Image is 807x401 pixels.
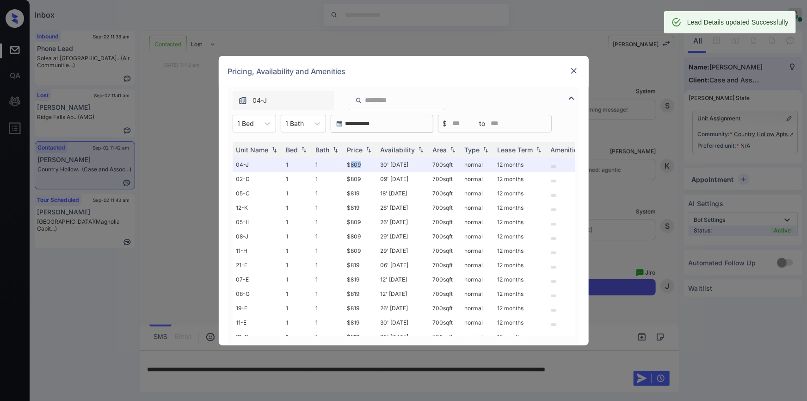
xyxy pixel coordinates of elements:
td: $809 [344,157,377,172]
img: sorting [299,146,308,153]
td: 21-C [233,330,283,344]
td: 05-H [233,215,283,229]
td: 700 sqft [429,272,461,287]
td: 1 [283,157,312,172]
td: 1 [312,287,344,301]
td: 1 [312,157,344,172]
td: 1 [283,315,312,330]
td: 12 months [494,157,547,172]
td: 12 months [494,229,547,244]
td: 1 [283,330,312,344]
td: 11-H [233,244,283,258]
div: Pricing, Availability and Amenities [219,56,589,87]
td: 1 [312,258,344,272]
td: 19-E [233,301,283,315]
td: 29' [DATE] [377,229,429,244]
td: 1 [283,301,312,315]
td: normal [461,186,494,200]
td: 700 sqft [429,287,461,301]
div: Bed [286,146,298,154]
td: 12 months [494,258,547,272]
td: 09' [DATE] [377,172,429,186]
td: 12 months [494,330,547,344]
td: 12 months [494,272,547,287]
td: $819 [344,272,377,287]
td: 12 months [494,244,547,258]
td: normal [461,244,494,258]
td: 02-D [233,172,283,186]
td: 1 [283,244,312,258]
td: $819 [344,315,377,330]
td: 21-E [233,258,283,272]
td: 1 [283,287,312,301]
td: 700 sqft [429,215,461,229]
div: Lead Details updated Successfully [687,14,789,31]
td: 1 [312,330,344,344]
td: $819 [344,200,377,215]
td: $809 [344,215,377,229]
td: 1 [312,215,344,229]
img: sorting [481,146,490,153]
td: 12 months [494,301,547,315]
td: 700 sqft [429,301,461,315]
td: $819 [344,301,377,315]
td: 1 [283,229,312,244]
td: 26' [DATE] [377,200,429,215]
img: icon-zuma [238,96,247,105]
td: $819 [344,287,377,301]
img: sorting [534,146,543,153]
td: 11-E [233,315,283,330]
td: 1 [312,301,344,315]
td: 12-K [233,200,283,215]
img: sorting [448,146,457,153]
td: $819 [344,186,377,200]
td: 06' [DATE] [377,258,429,272]
td: 30' [DATE] [377,315,429,330]
td: 700 sqft [429,244,461,258]
td: 700 sqft [429,186,461,200]
td: normal [461,315,494,330]
td: 700 sqft [429,229,461,244]
div: Type [465,146,480,154]
img: sorting [270,146,279,153]
img: icon-zuma [355,96,362,105]
td: normal [461,157,494,172]
td: normal [461,172,494,186]
span: to [480,119,486,129]
td: 30' [DATE] [377,330,429,344]
td: normal [461,229,494,244]
td: $819 [344,330,377,344]
td: 12 months [494,287,547,301]
td: 18' [DATE] [377,186,429,200]
td: normal [461,258,494,272]
td: normal [461,272,494,287]
div: Price [347,146,363,154]
div: Availability [381,146,415,154]
td: 1 [312,200,344,215]
td: 30' [DATE] [377,157,429,172]
td: 1 [283,258,312,272]
td: 700 sqft [429,330,461,344]
td: 04-J [233,157,283,172]
img: sorting [416,146,425,153]
span: $ [443,119,447,129]
td: 08-J [233,229,283,244]
td: 12' [DATE] [377,272,429,287]
td: 26' [DATE] [377,215,429,229]
td: 12 months [494,315,547,330]
div: Area [433,146,447,154]
td: normal [461,330,494,344]
td: 700 sqft [429,200,461,215]
td: 1 [312,315,344,330]
div: Lease Term [498,146,533,154]
td: 1 [312,244,344,258]
td: 1 [283,272,312,287]
td: 05-C [233,186,283,200]
td: $809 [344,244,377,258]
td: 12' [DATE] [377,287,429,301]
td: normal [461,215,494,229]
td: 700 sqft [429,258,461,272]
td: 1 [312,172,344,186]
img: sorting [331,146,340,153]
td: normal [461,301,494,315]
